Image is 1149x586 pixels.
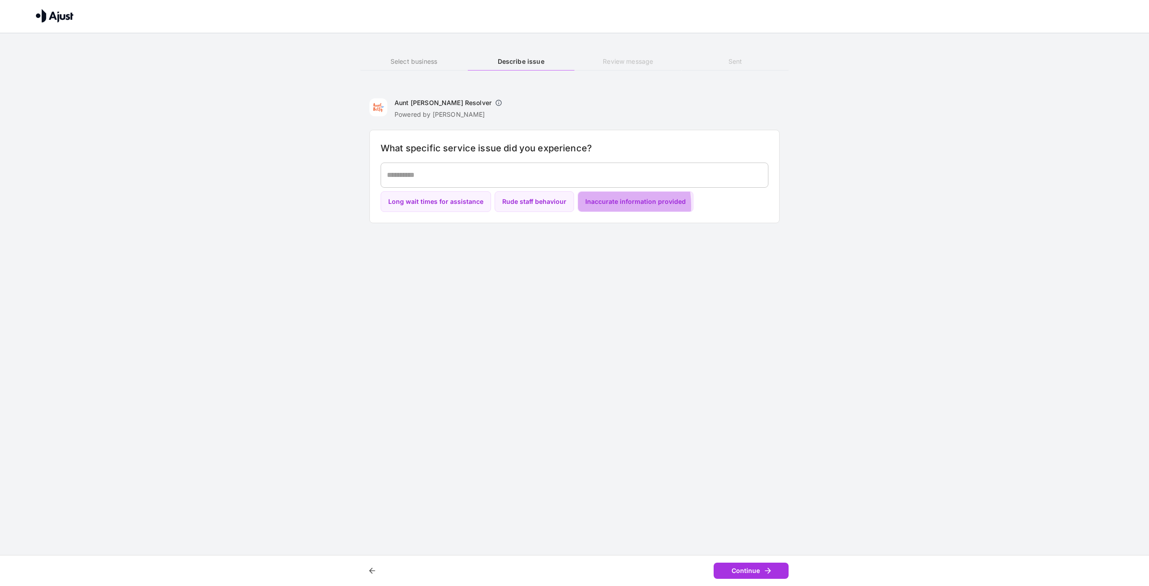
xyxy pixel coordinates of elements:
button: Rude staff behaviour [495,191,574,212]
h6: Describe issue [468,57,574,66]
h6: Aunt [PERSON_NAME] Resolver [395,98,491,107]
button: Inaccurate information provided [578,191,693,212]
p: Powered by [PERSON_NAME] [395,110,506,119]
h6: Review message [574,57,681,66]
img: Ajust [36,9,74,22]
h6: What specific service issue did you experience? [381,141,768,155]
button: Long wait times for assistance [381,191,491,212]
img: Aunt Betty [369,98,387,116]
h6: Select business [360,57,467,66]
h6: Sent [682,57,789,66]
button: Continue [714,563,789,579]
